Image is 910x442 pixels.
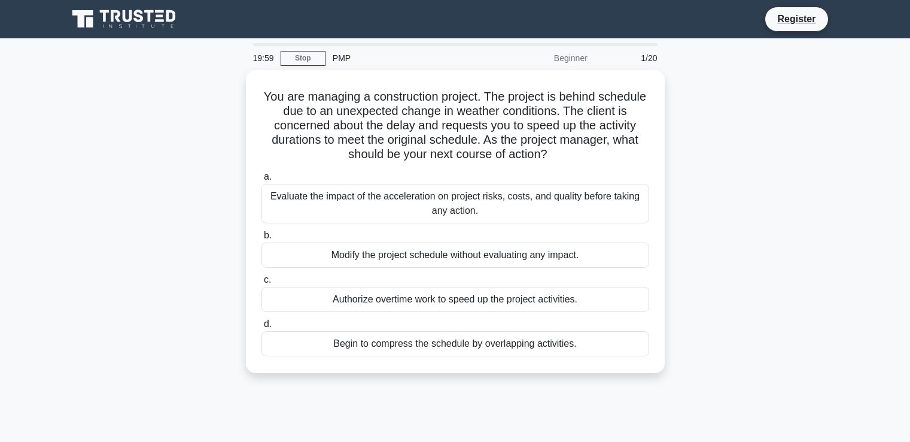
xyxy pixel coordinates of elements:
span: d. [264,319,272,329]
div: Begin to compress the schedule by overlapping activities. [261,331,649,356]
div: PMP [325,46,490,70]
a: Register [770,11,823,26]
div: Beginner [490,46,595,70]
span: a. [264,171,272,181]
span: b. [264,230,272,240]
div: Evaluate the impact of the acceleration on project risks, costs, and quality before taking any ac... [261,184,649,223]
div: 19:59 [246,46,281,70]
a: Stop [281,51,325,66]
span: c. [264,274,271,284]
h5: You are managing a construction project. The project is behind schedule due to an unexpected chan... [260,89,650,162]
div: Modify the project schedule without evaluating any impact. [261,243,649,268]
div: 1/20 [595,46,665,70]
div: Authorize overtime work to speed up the project activities. [261,287,649,312]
